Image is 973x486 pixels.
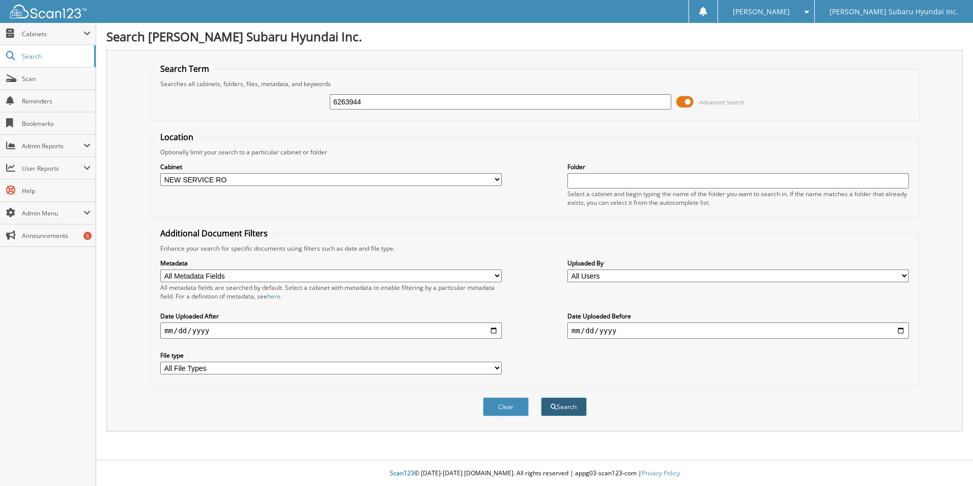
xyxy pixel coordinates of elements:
label: Date Uploaded After [160,312,502,320]
span: Search [22,52,89,61]
iframe: Chat Widget [922,437,973,486]
label: File type [160,351,502,360]
legend: Additional Document Filters [155,228,273,239]
div: Select a cabinet and begin typing the name of the folder you want to search in. If the name match... [567,190,909,207]
span: Admin Menu [22,209,83,218]
span: User Reports [22,164,83,173]
span: [PERSON_NAME] Subaru Hyundai Inc. [829,9,958,15]
span: Admin Reports [22,142,83,150]
label: Uploaded By [567,259,909,267]
span: Scan [22,74,91,83]
button: Search [541,397,587,416]
div: Enhance your search for specific documents using filters such as date and file type. [155,244,914,253]
label: Date Uploaded Before [567,312,909,320]
span: Advanced Search [699,98,745,106]
h1: Search [PERSON_NAME] Subaru Hyundai Inc. [106,28,963,45]
div: Optionally limit your search to a particular cabinet or folder [155,148,914,156]
div: 5 [83,232,92,240]
div: Searches all cabinets, folders, files, metadata, and keywords [155,79,914,88]
label: Folder [567,163,909,171]
span: Bookmarks [22,119,91,128]
label: Metadata [160,259,502,267]
span: Cabinets [22,30,83,38]
legend: Location [155,131,198,143]
button: Clear [483,397,529,416]
label: Cabinet [160,163,502,171]
legend: Search Term [155,63,214,74]
div: All metadata fields are searched by default. Select a cabinet with metadata to enable filtering b... [160,283,502,301]
span: Help [22,186,91,195]
a: Privacy Policy [642,469,680,477]
span: Scan123 [390,469,414,477]
div: © [DATE]-[DATE] [DOMAIN_NAME]. All rights reserved | appg03-scan123-com | [96,461,973,486]
span: [PERSON_NAME] [733,9,790,15]
a: here [267,292,280,301]
span: Announcements [22,231,91,240]
img: scan123-logo-white.svg [10,5,87,18]
input: end [567,322,909,339]
input: start [160,322,502,339]
span: Reminders [22,97,91,105]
